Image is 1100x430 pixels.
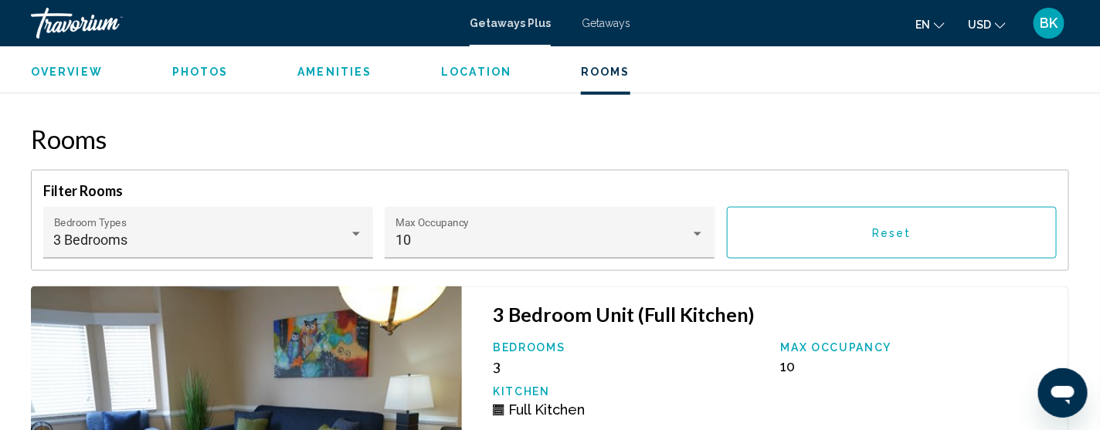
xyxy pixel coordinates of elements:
span: 3 Bedrooms [54,232,128,248]
iframe: Button to launch messaging window [1038,368,1088,418]
span: Rooms [581,66,630,78]
a: Getaways [582,17,630,29]
span: Location [441,66,511,78]
button: User Menu [1029,7,1069,39]
span: 10 [396,232,411,248]
button: Change currency [968,13,1006,36]
button: Change language [915,13,945,36]
h3: 3 Bedroom Unit (Full Kitchen) [493,303,1053,326]
button: Location [441,65,511,79]
span: BK [1041,15,1058,31]
a: Travorium [31,8,454,39]
span: USD [968,19,991,31]
p: Kitchen [493,386,765,398]
span: 10 [781,358,796,374]
h4: Filter Rooms [43,182,1057,199]
button: Amenities [297,65,372,79]
button: Reset [727,207,1057,259]
button: Overview [31,65,103,79]
span: en [915,19,930,31]
button: Photos [172,65,229,79]
button: Rooms [581,65,630,79]
span: Reset [872,227,912,239]
span: Overview [31,66,103,78]
p: Max Occupancy [781,341,1053,354]
span: Amenities [297,66,372,78]
a: Getaways Plus [470,17,551,29]
h2: Rooms [31,124,1069,154]
span: 3 [493,358,501,374]
span: Photos [172,66,229,78]
span: Full Kitchen [508,402,585,418]
p: Bedrooms [493,341,765,354]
